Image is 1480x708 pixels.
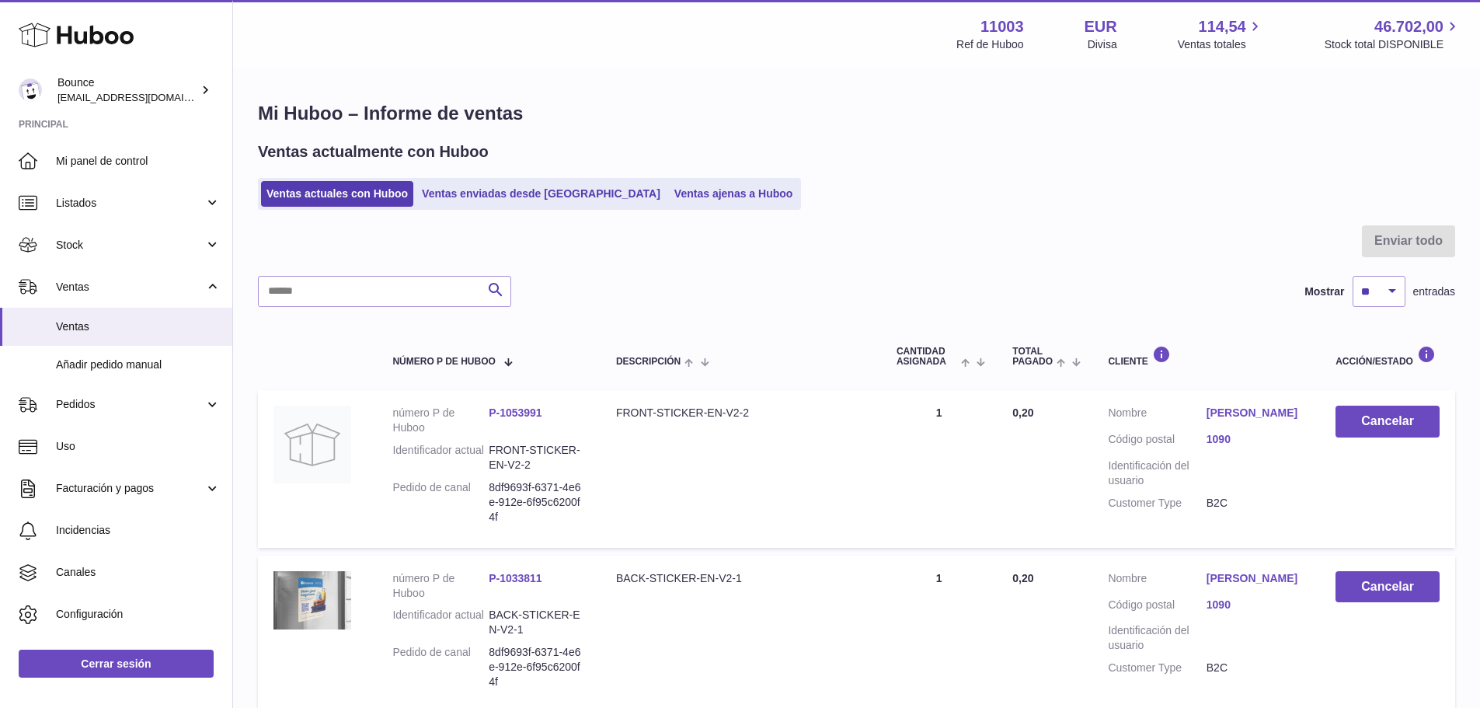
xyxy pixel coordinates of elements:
span: Cantidad ASIGNADA [897,347,957,367]
img: no-photo.jpg [273,406,351,483]
a: P-1053991 [489,406,542,419]
strong: EUR [1085,16,1117,37]
dt: Código postal [1108,598,1206,616]
div: BACK-STICKER-EN-V2-1 [616,571,865,586]
span: 46.702,00 [1374,16,1443,37]
span: Canales [56,565,221,580]
span: Configuración [56,607,221,622]
dt: Identificador actual [392,608,489,637]
span: Mi panel de control [56,154,221,169]
a: Ventas ajenas a Huboo [669,181,799,207]
img: internalAdmin-11003@internal.huboo.com [19,78,42,102]
a: 46.702,00 Stock total DISPONIBLE [1325,16,1461,52]
a: 1090 [1207,432,1304,447]
span: Listados [56,196,204,211]
span: Stock [56,238,204,253]
span: [EMAIL_ADDRESS][DOMAIN_NAME] [57,91,228,103]
span: 0,20 [1012,572,1033,584]
a: Cerrar sesión [19,650,214,678]
dt: Nombre [1108,406,1206,424]
dd: 8df9693f-6371-4e6e-912e-6f95c6200f4f [489,645,585,689]
dt: Identificación del usuario [1108,459,1206,488]
dt: Nombre [1108,571,1206,590]
a: P-1033811 [489,572,542,584]
span: Descripción [616,357,681,367]
dt: Identificación del usuario [1108,623,1206,653]
h1: Mi Huboo – Informe de ventas [258,101,1455,126]
dd: 8df9693f-6371-4e6e-912e-6f95c6200f4f [489,480,585,525]
dd: FRONT-STICKER-EN-V2-2 [489,443,585,473]
a: Ventas actuales con Huboo [261,181,413,207]
dt: Customer Type [1108,661,1206,675]
div: Divisa [1088,37,1117,52]
label: Mostrar [1304,284,1344,299]
div: Bounce [57,75,197,105]
div: FRONT-STICKER-EN-V2-2 [616,406,865,420]
h2: Ventas actualmente con Huboo [258,141,489,162]
td: 1 [881,390,997,547]
dt: número P de Huboo [392,406,489,435]
div: Cliente [1108,346,1304,367]
a: 114,54 Ventas totales [1178,16,1264,52]
dt: Pedido de canal [392,480,489,525]
a: Ventas enviadas desde [GEOGRAPHIC_DATA] [416,181,666,207]
div: Ref de Huboo [956,37,1023,52]
span: número P de Huboo [392,357,495,367]
div: Acción/Estado [1335,346,1440,367]
span: Facturación y pagos [56,481,204,496]
button: Cancelar [1335,406,1440,438]
span: Stock total DISPONIBLE [1325,37,1461,52]
dt: Pedido de canal [392,645,489,689]
dt: número P de Huboo [392,571,489,601]
dt: Customer Type [1108,496,1206,511]
a: [PERSON_NAME] [1207,406,1304,420]
span: Ventas totales [1178,37,1264,52]
span: Añadir pedido manual [56,357,221,372]
dd: BACK-STICKER-EN-V2-1 [489,608,585,637]
img: 1740744079.jpg [273,571,351,630]
strong: 11003 [980,16,1024,37]
dt: Identificador actual [392,443,489,473]
a: 1090 [1207,598,1304,612]
dd: B2C [1207,496,1304,511]
dt: Código postal [1108,432,1206,451]
span: Total pagado [1012,347,1053,367]
span: 114,54 [1199,16,1246,37]
button: Cancelar [1335,571,1440,603]
span: Pedidos [56,397,204,412]
span: Ventas [56,280,204,295]
span: 0,20 [1012,406,1033,419]
dd: B2C [1207,661,1304,675]
span: Uso [56,439,221,454]
a: [PERSON_NAME] [1207,571,1304,586]
span: Incidencias [56,523,221,538]
span: Ventas [56,319,221,334]
span: entradas [1413,284,1455,299]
